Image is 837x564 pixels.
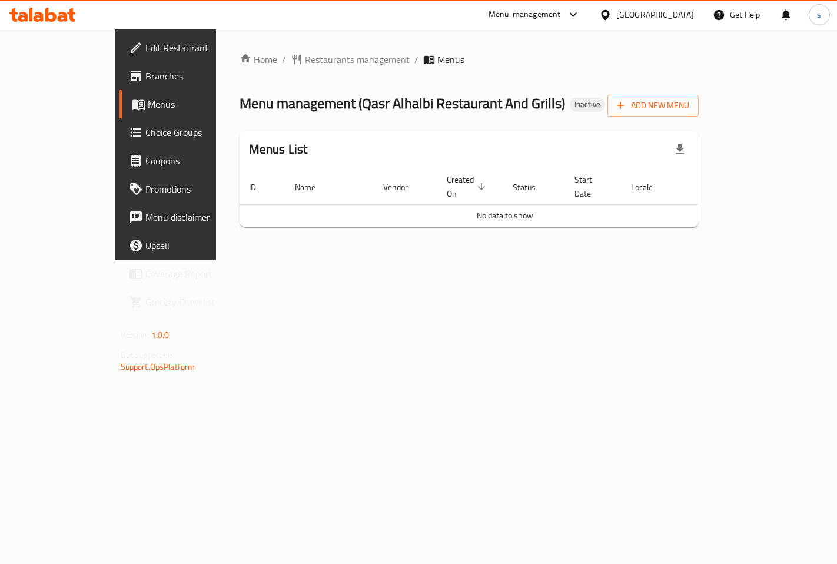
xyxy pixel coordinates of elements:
span: Start Date [574,172,607,201]
div: Inactive [570,98,605,112]
a: Coupons [119,147,254,175]
table: enhanced table [240,169,770,227]
a: Choice Groups [119,118,254,147]
span: Branches [145,69,245,83]
nav: breadcrumb [240,52,699,67]
th: Actions [682,169,770,205]
a: Grocery Checklist [119,288,254,316]
span: Coverage Report [145,267,245,281]
a: Home [240,52,277,67]
span: Menu disclaimer [145,210,245,224]
span: Inactive [570,99,605,110]
span: Menus [148,97,245,111]
span: Get support on: [121,347,175,363]
span: s [817,8,821,21]
span: ID [249,180,271,194]
div: Menu-management [489,8,561,22]
span: Edit Restaurant [145,41,245,55]
h2: Menus List [249,141,308,158]
span: 1.0.0 [151,327,170,343]
a: Restaurants management [291,52,410,67]
span: Upsell [145,238,245,253]
span: Menus [437,52,464,67]
span: Coupons [145,154,245,168]
span: Name [295,180,331,194]
span: Version: [121,327,150,343]
span: Promotions [145,182,245,196]
li: / [282,52,286,67]
span: Add New Menu [617,98,689,113]
span: Vendor [383,180,423,194]
span: No data to show [477,208,533,223]
a: Support.OpsPlatform [121,359,195,374]
li: / [414,52,418,67]
a: Menus [119,90,254,118]
a: Menu disclaimer [119,203,254,231]
span: Status [513,180,551,194]
span: Grocery Checklist [145,295,245,309]
span: Choice Groups [145,125,245,140]
a: Edit Restaurant [119,34,254,62]
span: Created On [447,172,489,201]
span: Menu management ( Qasr Alhalbi Restaurant And Grills ) [240,90,565,117]
span: Locale [631,180,668,194]
a: Coverage Report [119,260,254,288]
a: Upsell [119,231,254,260]
span: Restaurants management [305,52,410,67]
a: Branches [119,62,254,90]
a: Promotions [119,175,254,203]
div: [GEOGRAPHIC_DATA] [616,8,694,21]
button: Add New Menu [607,95,699,117]
div: Export file [666,135,694,164]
